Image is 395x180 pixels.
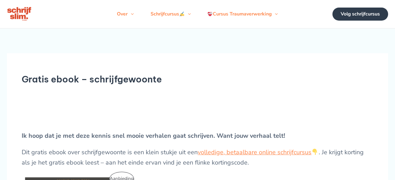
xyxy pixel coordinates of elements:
p: Dit gratis ebook over schrijfgewoonte is een klein stukje uit een . Je krijgt korting als je het ... [22,147,373,168]
span: Menu schakelen [185,4,191,24]
img: ❤️‍🩹 [208,12,212,16]
strong: Ik hoop dat je met deze kennis snel mooie verhalen gaat schrijven. Want jouw verhaal telt! [22,132,285,140]
a: Volg schrijfcursus [332,8,388,21]
a: SchrijfcursusMenu schakelen [142,4,199,24]
img: ✍️ [179,12,184,16]
span: Menu schakelen [128,4,134,24]
img: schrijfcursus schrijfslim academy [7,6,32,22]
h1: Gratis ebook – schrijfgewoonte [22,74,373,85]
a: OverMenu schakelen [109,4,142,24]
nav: Navigatie op de site: Menu [109,4,286,24]
a: Cursus TraumaverwerkingMenu schakelen [199,4,286,24]
span: Menu schakelen [272,4,278,24]
a: volledige, betaalbare online schrijfcursus [198,148,311,156]
img: 👇 [312,149,318,155]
